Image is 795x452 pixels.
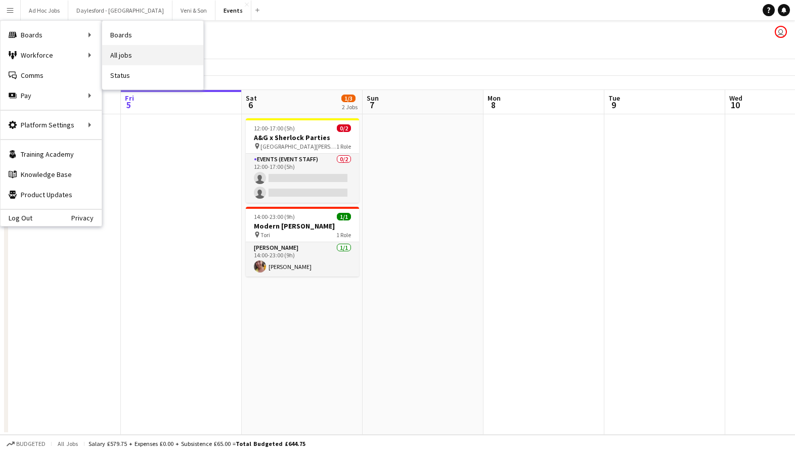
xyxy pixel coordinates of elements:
app-card-role: [PERSON_NAME]1/114:00-23:00 (9h)[PERSON_NAME] [246,242,359,277]
span: 8 [486,99,501,111]
span: Budgeted [16,440,46,447]
a: Training Academy [1,144,102,164]
a: Log Out [1,214,32,222]
div: Workforce [1,45,102,65]
a: Comms [1,65,102,85]
span: 9 [607,99,620,111]
button: Daylesford - [GEOGRAPHIC_DATA] [68,1,172,20]
a: Privacy [71,214,102,222]
app-job-card: 12:00-17:00 (5h)0/2A&G x Sherlock Parties [GEOGRAPHIC_DATA][PERSON_NAME]1 RoleEvents (Event Staff... [246,118,359,203]
span: 6 [244,99,257,111]
span: Sun [367,94,379,103]
a: Status [102,65,203,85]
span: All jobs [56,440,80,447]
button: Budgeted [5,438,47,449]
span: 0/2 [337,124,351,132]
span: 14:00-23:00 (9h) [254,213,295,220]
button: Events [215,1,251,20]
span: Fri [125,94,134,103]
div: 2 Jobs [342,103,358,111]
a: Boards [102,25,203,45]
app-job-card: 14:00-23:00 (9h)1/1Modern [PERSON_NAME] Tori1 Role[PERSON_NAME]1/114:00-23:00 (9h)[PERSON_NAME] [246,207,359,277]
span: Total Budgeted £644.75 [236,440,305,447]
div: Salary £579.75 + Expenses £0.00 + Subsistence £65.00 = [89,440,305,447]
a: Product Updates [1,185,102,205]
a: Knowledge Base [1,164,102,185]
h3: A&G x Sherlock Parties [246,133,359,142]
span: Tori [260,231,270,239]
span: Sat [246,94,257,103]
span: 10 [728,99,742,111]
app-card-role: Events (Event Staff)0/212:00-17:00 (5h) [246,154,359,203]
span: 5 [123,99,134,111]
span: 12:00-17:00 (5h) [254,124,295,132]
button: Veni & Son [172,1,215,20]
span: 1/1 [337,213,351,220]
span: 1 Role [336,231,351,239]
div: Platform Settings [1,115,102,135]
span: Wed [729,94,742,103]
div: Boards [1,25,102,45]
span: [GEOGRAPHIC_DATA][PERSON_NAME] [260,143,336,150]
div: Pay [1,85,102,106]
span: 1/3 [341,95,356,102]
span: Mon [488,94,501,103]
span: Tue [608,94,620,103]
app-user-avatar: Nathan Kee Wong [775,26,787,38]
span: 1 Role [336,143,351,150]
h3: Modern [PERSON_NAME] [246,221,359,231]
span: 7 [365,99,379,111]
a: All jobs [102,45,203,65]
button: Ad Hoc Jobs [21,1,68,20]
